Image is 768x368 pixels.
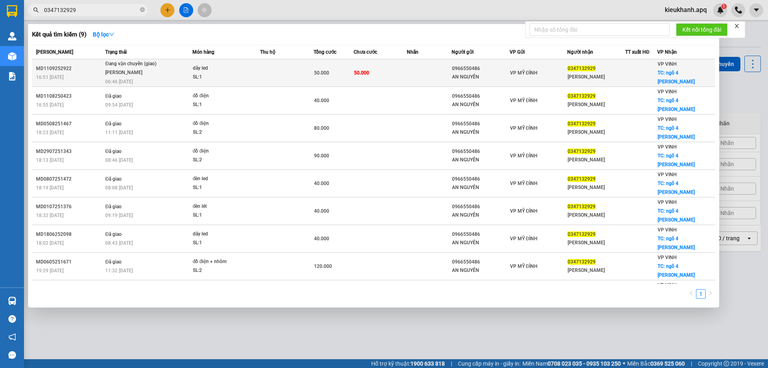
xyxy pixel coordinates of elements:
[44,6,138,14] input: Tìm tên, số ĐT hoặc mã đơn
[682,25,721,34] span: Kết nối tổng đài
[36,268,64,273] span: 19:29 [DATE]
[452,64,509,73] div: 0966550486
[510,153,538,159] span: VP MỸ ĐÌNH
[568,183,625,192] div: [PERSON_NAME]
[452,128,509,137] div: AN NGUYÊN
[658,282,677,288] span: VP VINH
[658,70,695,84] span: TC: ngõ 4 [PERSON_NAME]
[8,333,16,341] span: notification
[8,52,16,60] img: warehouse-icon
[193,147,253,156] div: đồ điện
[452,156,509,164] div: AN NGUYÊN
[193,92,253,101] div: đồ điện
[314,181,329,186] span: 40.000
[706,289,715,299] button: right
[36,203,103,211] div: MD0107251376
[708,291,713,296] span: right
[568,259,596,265] span: 0347132929
[568,93,596,99] span: 0347132929
[686,289,696,299] li: Previous Page
[452,92,509,101] div: 0966550486
[452,49,474,55] span: Người gửi
[407,49,418,55] span: Nhãn
[105,268,133,273] span: 11:32 [DATE]
[105,259,122,265] span: Đã giao
[658,263,695,278] span: TC: ngõ 4 [PERSON_NAME]
[568,204,596,209] span: 0347132929
[105,240,133,246] span: 08:43 [DATE]
[510,70,538,76] span: VP MỸ ĐÌNH
[452,73,509,81] div: AN NGUYÊN
[36,130,64,135] span: 18:23 [DATE]
[510,236,538,241] span: VP MỸ ĐÌNH
[36,213,64,218] span: 18:32 [DATE]
[105,102,133,108] span: 09:54 [DATE]
[105,176,122,182] span: Đã giao
[452,239,509,247] div: AN NGUYÊN
[625,49,650,55] span: TT xuất HĐ
[568,176,596,182] span: 0347132929
[36,185,64,191] span: 18:19 [DATE]
[452,147,509,156] div: 0966550486
[36,74,64,80] span: 16:51 [DATE]
[657,49,677,55] span: VP Nhận
[86,28,121,41] button: Bộ lọcdown
[658,144,677,150] span: VP VINH
[36,64,103,73] div: MD1109252922
[193,239,253,247] div: SL: 1
[8,72,16,80] img: solution-icon
[105,49,127,55] span: Trạng thái
[658,61,677,67] span: VP VINH
[452,266,509,275] div: AN NGUYÊN
[696,290,705,298] a: 1
[314,263,332,269] span: 120.000
[354,49,377,55] span: Chưa cước
[36,92,103,101] div: MD1108250423
[658,125,695,140] span: TC: ngõ 4 [PERSON_NAME]
[36,120,103,128] div: MD0508251467
[676,23,728,36] button: Kết nối tổng đài
[36,49,73,55] span: [PERSON_NAME]
[193,266,253,275] div: SL: 2
[193,128,253,137] div: SL: 2
[8,32,16,40] img: warehouse-icon
[8,315,16,323] span: question-circle
[33,7,39,13] span: search
[658,89,677,95] span: VP VINH
[193,64,253,73] div: dây led
[706,289,715,299] li: Next Page
[314,153,329,159] span: 90.000
[734,23,740,29] span: close
[105,121,122,127] span: Đã giao
[658,172,677,177] span: VP VINH
[568,101,625,109] div: [PERSON_NAME]
[193,119,253,128] div: đồ điện
[105,130,133,135] span: 11:11 [DATE]
[8,351,16,359] span: message
[193,175,253,183] div: đèn led
[193,202,253,211] div: đèn lét
[658,117,677,122] span: VP VINH
[658,199,677,205] span: VP VINH
[452,258,509,266] div: 0966550486
[105,204,122,209] span: Đã giao
[568,211,625,219] div: [PERSON_NAME]
[510,181,538,186] span: VP MỸ ĐÌNH
[658,255,677,260] span: VP VINH
[36,157,64,163] span: 18:13 [DATE]
[140,7,145,12] span: close-circle
[510,49,525,55] span: VP Gửi
[36,240,64,246] span: 18:02 [DATE]
[314,70,329,76] span: 50.000
[530,23,670,36] input: Nhập số tổng đài
[568,66,596,71] span: 0347132929
[193,156,253,165] div: SL: 2
[192,49,214,55] span: Món hàng
[689,291,694,296] span: left
[510,263,538,269] span: VP MỸ ĐÌNH
[36,102,64,108] span: 16:55 [DATE]
[314,208,329,214] span: 40.000
[568,73,625,81] div: [PERSON_NAME]
[452,175,509,183] div: 0966550486
[105,185,133,191] span: 08:08 [DATE]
